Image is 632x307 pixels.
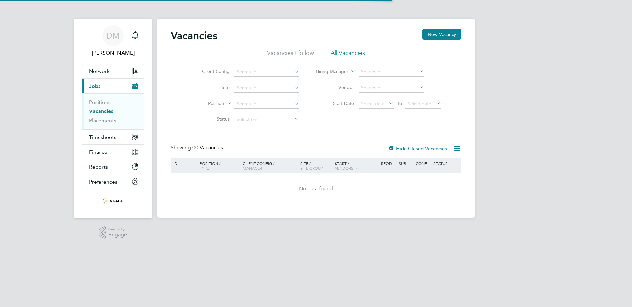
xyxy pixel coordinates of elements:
[335,165,353,171] span: Vendors
[82,79,144,93] button: Jobs
[89,99,111,105] a: Positions
[359,83,424,93] input: Search for...
[432,158,460,169] div: Status
[395,99,404,108] span: To
[82,196,144,206] a: Go to home page
[82,159,144,174] button: Reports
[241,158,299,174] div: Client Config /
[379,158,397,169] div: Reqd
[316,100,354,106] label: Start Date
[74,19,152,218] nav: Main navigation
[234,67,299,77] input: Search for...
[82,174,144,189] button: Preferences
[89,149,107,155] span: Finance
[388,145,447,152] label: Hide Closed Vacancies
[89,134,116,140] span: Timesheets
[106,31,120,40] span: DM
[171,144,224,151] div: Showing
[300,165,323,171] span: Site Group
[89,68,110,74] span: Network
[234,83,299,93] input: Search for...
[82,64,144,78] button: Network
[299,158,334,174] div: Site /
[82,49,144,57] span: Danny Moore
[195,158,241,174] div: Position /
[310,68,348,75] label: Hiring Manager
[82,145,144,159] button: Finance
[192,84,230,90] label: Site
[89,83,100,89] span: Jobs
[192,68,230,74] label: Client Config
[200,165,209,171] span: Type
[89,164,108,170] span: Reports
[192,144,223,151] span: 00 Vacancies
[359,67,424,77] input: Search for...
[234,99,299,109] input: Search for...
[267,49,314,61] li: Vacancies I follow
[333,158,379,174] div: Start /
[192,116,230,122] label: Status
[108,226,127,232] span: Powered by
[172,158,195,169] div: ID
[397,158,414,169] div: Sub
[172,185,460,192] div: No data found
[82,130,144,144] button: Timesheets
[171,29,217,42] h2: Vacancies
[82,25,144,57] a: DM[PERSON_NAME]
[234,115,299,124] input: Select one
[103,196,123,206] img: hawkmoore-logo-retina.png
[99,226,127,239] a: Powered byEngage
[316,84,354,90] label: Vendor
[89,117,116,124] a: Placements
[408,101,431,107] span: Select date
[82,93,144,129] div: Jobs
[331,49,365,61] li: All Vacancies
[89,108,113,114] a: Vacancies
[243,165,262,171] span: Manager
[361,101,385,107] span: Select date
[186,100,224,107] label: Position
[89,179,117,185] span: Preferences
[422,29,461,40] button: New Vacancy
[108,232,127,238] span: Engage
[414,158,431,169] div: Conf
